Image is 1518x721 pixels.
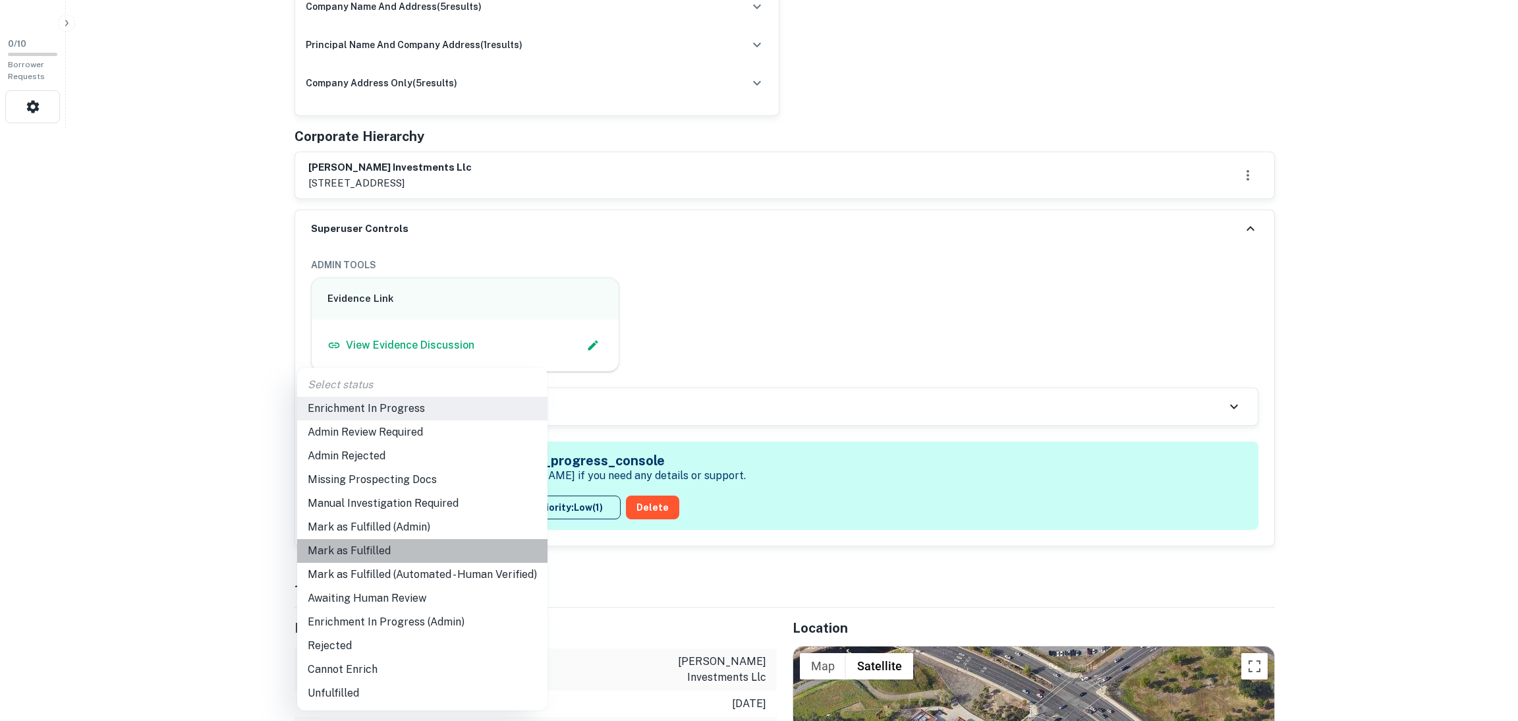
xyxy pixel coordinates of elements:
li: Mark as Fulfilled (Automated - Human Verified) [297,563,548,587]
li: Admin Review Required [297,420,548,444]
li: Cannot Enrich [297,658,548,681]
li: Unfulfilled [297,681,548,705]
li: Missing Prospecting Docs [297,468,548,492]
li: Mark as Fulfilled (Admin) [297,515,548,539]
li: Mark as Fulfilled [297,539,548,563]
iframe: Chat Widget [1452,616,1518,679]
li: Enrichment In Progress (Admin) [297,610,548,634]
li: Rejected [297,634,548,658]
li: Awaiting Human Review [297,587,548,610]
li: Admin Rejected [297,444,548,468]
li: Enrichment In Progress [297,397,548,420]
li: Manual Investigation Required [297,492,548,515]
